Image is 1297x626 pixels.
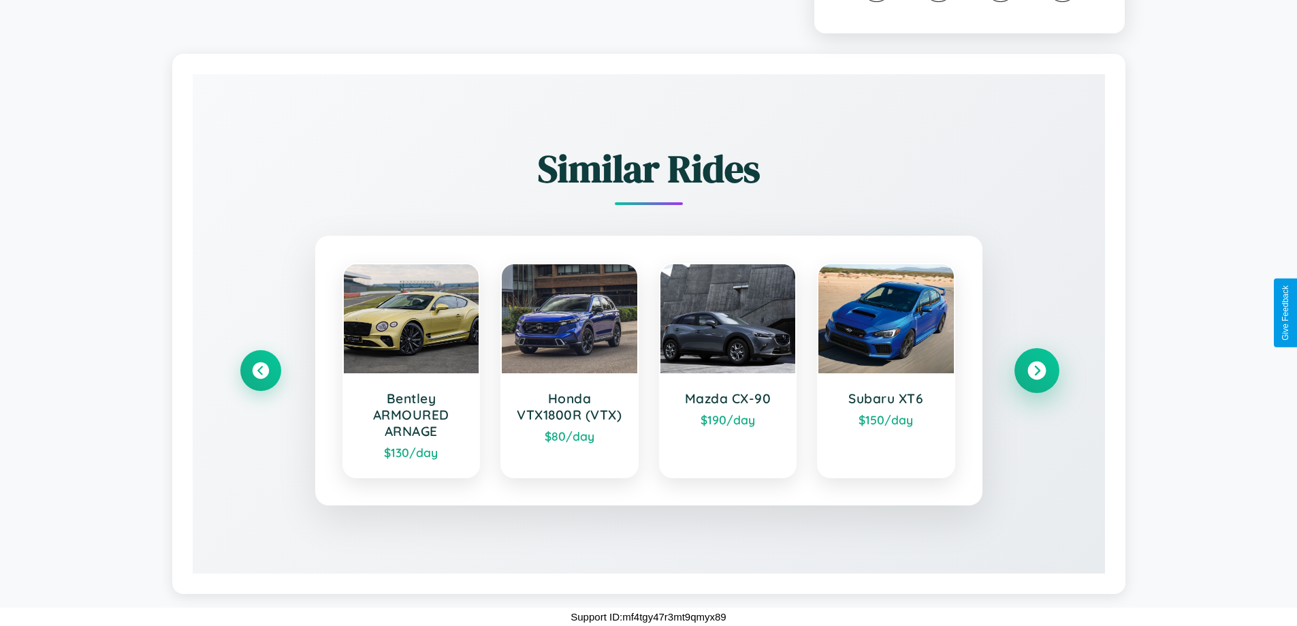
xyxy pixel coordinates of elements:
p: Support ID: mf4tgy47r3mt9qmyx89 [571,608,726,626]
div: $ 80 /day [515,428,624,443]
div: $ 150 /day [832,412,940,427]
h3: Honda VTX1800R (VTX) [515,390,624,423]
div: Give Feedback [1281,285,1290,341]
div: $ 190 /day [674,412,782,427]
h3: Bentley ARMOURED ARNAGE [357,390,466,439]
a: Bentley ARMOURED ARNAGE$130/day [342,263,481,478]
h3: Subaru XT6 [832,390,940,407]
a: Mazda CX-90$190/day [659,263,797,478]
h3: Mazda CX-90 [674,390,782,407]
h2: Similar Rides [240,142,1057,195]
a: Honda VTX1800R (VTX)$80/day [500,263,639,478]
div: $ 130 /day [357,445,466,460]
a: Subaru XT6$150/day [817,263,955,478]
